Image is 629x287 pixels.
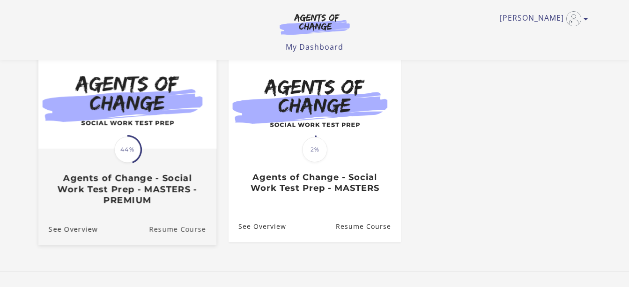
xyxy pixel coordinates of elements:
img: Agents of Change Logo [270,13,360,35]
a: Agents of Change - Social Work Test Prep - MASTERS: See Overview [229,211,286,242]
a: Agents of Change - Social Work Test Prep - MASTERS - PREMIUM: See Overview [38,213,97,244]
a: Toggle menu [500,11,584,26]
h3: Agents of Change - Social Work Test Prep - MASTERS [238,172,391,193]
a: Agents of Change - Social Work Test Prep - MASTERS: Resume Course [335,211,400,242]
span: 44% [114,136,141,163]
span: 2% [302,137,327,162]
a: My Dashboard [286,42,343,52]
a: Agents of Change - Social Work Test Prep - MASTERS - PREMIUM: Resume Course [149,213,216,244]
h3: Agents of Change - Social Work Test Prep - MASTERS - PREMIUM [48,173,206,205]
